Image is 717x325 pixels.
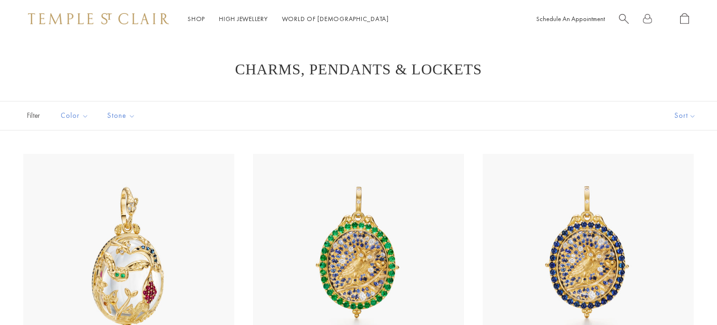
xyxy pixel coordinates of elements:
[56,110,96,122] span: Color
[103,110,142,122] span: Stone
[619,13,629,25] a: Search
[680,13,689,25] a: Open Shopping Bag
[54,105,96,126] button: Color
[37,61,680,78] h1: Charms, Pendants & Lockets
[188,13,389,25] nav: Main navigation
[219,14,268,23] a: High JewelleryHigh Jewellery
[654,101,717,130] button: Show sort by
[536,14,605,23] a: Schedule An Appointment
[282,14,389,23] a: World of [DEMOGRAPHIC_DATA]World of [DEMOGRAPHIC_DATA]
[188,14,205,23] a: ShopShop
[28,13,169,24] img: Temple St. Clair
[100,105,142,126] button: Stone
